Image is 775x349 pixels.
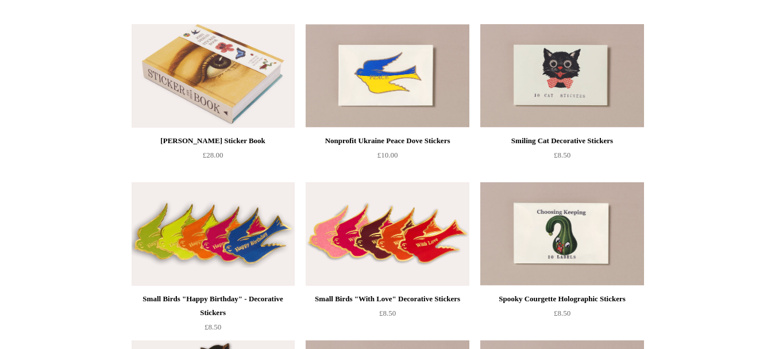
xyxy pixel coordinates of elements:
[554,151,570,159] span: £8.50
[134,292,292,320] div: Small Birds "Happy Birthday" - Decorative Stickers
[480,292,643,339] a: Spooky Courgette Holographic Stickers £8.50
[554,309,570,317] span: £8.50
[480,134,643,181] a: Smiling Cat Decorative Stickers £8.50
[483,292,641,306] div: Spooky Courgette Holographic Stickers
[306,182,469,286] a: Small Birds "With Love" Decorative Stickers Small Birds "With Love" Decorative Stickers
[377,151,398,159] span: £10.00
[132,182,295,286] img: Small Birds "Happy Birthday" - Decorative Stickers
[203,151,223,159] span: £28.00
[480,182,643,286] img: Spooky Courgette Holographic Stickers
[480,24,643,128] img: Smiling Cat Decorative Stickers
[306,134,469,181] a: Nonprofit Ukraine Peace Dove Stickers £10.00
[134,134,292,148] div: [PERSON_NAME] Sticker Book
[309,292,466,306] div: Small Birds "With Love" Decorative Stickers
[480,24,643,128] a: Smiling Cat Decorative Stickers Smiling Cat Decorative Stickers
[483,134,641,148] div: Smiling Cat Decorative Stickers
[132,24,295,128] img: John Derian Sticker Book
[480,182,643,286] a: Spooky Courgette Holographic Stickers Spooky Courgette Holographic Stickers
[205,323,221,331] span: £8.50
[306,24,469,128] a: Nonprofit Ukraine Peace Dove Stickers Nonprofit Ukraine Peace Dove Stickers
[132,134,295,181] a: [PERSON_NAME] Sticker Book £28.00
[306,24,469,128] img: Nonprofit Ukraine Peace Dove Stickers
[132,24,295,128] a: John Derian Sticker Book John Derian Sticker Book
[309,134,466,148] div: Nonprofit Ukraine Peace Dove Stickers
[132,292,295,339] a: Small Birds "Happy Birthday" - Decorative Stickers £8.50
[306,292,469,339] a: Small Birds "With Love" Decorative Stickers £8.50
[306,182,469,286] img: Small Birds "With Love" Decorative Stickers
[379,309,396,317] span: £8.50
[132,182,295,286] a: Small Birds "Happy Birthday" - Decorative Stickers Small Birds "Happy Birthday" - Decorative Stic...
